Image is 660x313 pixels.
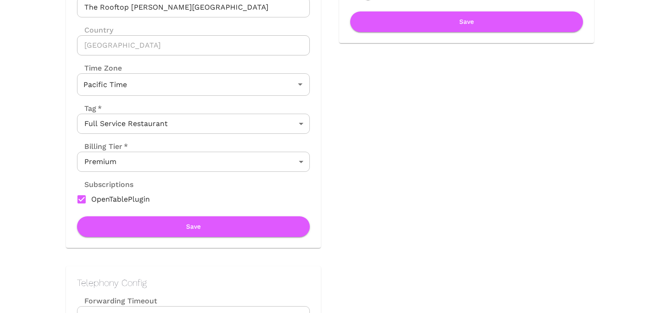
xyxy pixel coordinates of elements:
[77,179,133,190] label: Subscriptions
[77,296,310,306] label: Forwarding Timeout
[77,216,310,237] button: Save
[77,114,310,134] div: Full Service Restaurant
[77,63,310,73] label: Time Zone
[77,103,102,114] label: Tag
[350,11,583,32] button: Save
[77,141,128,152] label: Billing Tier
[77,277,310,288] h2: Telephony Config
[77,152,310,172] div: Premium
[91,194,150,205] span: OpenTablePlugin
[294,78,307,91] button: Open
[77,25,310,35] label: Country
